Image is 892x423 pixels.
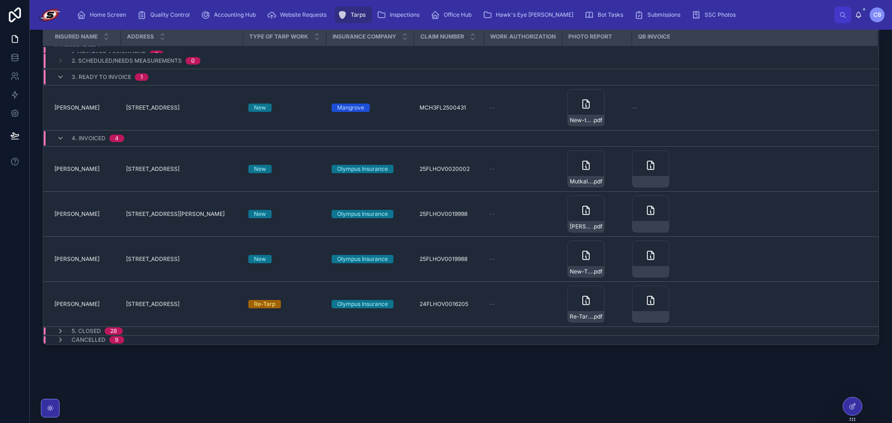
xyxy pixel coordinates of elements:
span: Insured Name [55,33,98,40]
div: 9 [115,336,119,344]
span: Accounting Hub [214,11,256,19]
span: [PERSON_NAME] [54,255,100,263]
a: -- [489,104,556,111]
a: Tarps [335,7,372,23]
a: [PERSON_NAME]---New-Tarp_companycam_report.pdf [567,195,626,233]
div: Olympus Insurance [337,165,388,173]
span: [STREET_ADDRESS][PERSON_NAME] [126,210,225,218]
span: SSC Photos [705,11,736,19]
div: New [254,255,266,263]
span: New-tarp---Winn_companycam_report [570,117,592,124]
a: [PERSON_NAME] [54,104,115,111]
span: Home Screen [90,11,126,19]
a: Hawk's Eye [PERSON_NAME] [480,7,580,23]
a: New-tarp---Winn_companycam_report.pdf [567,89,626,126]
span: [STREET_ADDRESS] [126,255,180,263]
span: -- [489,104,495,111]
span: Type of Tarp Work [249,33,308,40]
img: App logo [37,7,62,22]
a: -- [489,165,556,173]
span: .pdf [592,223,602,230]
a: [PERSON_NAME] [54,210,115,218]
a: Accounting Hub [198,7,262,23]
a: 25FLHOV0019998 [419,210,478,218]
a: [STREET_ADDRESS] [126,300,237,308]
div: Re-Tarp [254,300,275,308]
div: 28 [110,327,117,335]
span: 3. Ready to Invoice [72,73,131,81]
span: MCH3FL2500431 [419,104,466,111]
span: Website Requests [280,11,326,19]
span: QB Invoice [638,33,670,40]
span: Mutkala-New-Tarp_companycam_report [570,178,592,185]
span: 2. Scheduled/Needs Measurements [72,57,182,65]
span: [PERSON_NAME] [54,104,100,111]
a: New [248,165,320,173]
a: MCH3FL2500431 [419,104,478,111]
a: -- [489,210,556,218]
a: 24FLHOV0016205 [419,300,478,308]
span: -- [632,104,638,111]
span: Tarps [351,11,366,19]
div: 1 [140,73,143,81]
span: CB [873,11,881,19]
span: 4. Invoiced [72,135,106,142]
a: -- [489,255,556,263]
a: Olympus Insurance [332,165,408,173]
div: 2 [155,51,158,58]
span: [STREET_ADDRESS] [126,165,180,173]
a: [PERSON_NAME] [54,165,115,173]
span: Bot Tasks [598,11,623,19]
a: [PERSON_NAME] [54,255,115,263]
div: scrollable content [69,5,834,25]
span: -- [489,165,495,173]
span: .pdf [592,268,602,275]
a: Olympus Insurance [332,255,408,263]
span: [PERSON_NAME] [54,165,100,173]
span: Work Authorization [490,33,556,40]
div: 0 [191,57,195,65]
a: 25FLHOV0020002 [419,165,478,173]
a: Olympus Insurance [332,300,408,308]
a: New [248,210,320,218]
span: .pdf [592,313,602,320]
a: Submissions [632,7,687,23]
a: Website Requests [264,7,333,23]
span: -- [489,300,495,308]
div: Olympus Insurance [337,255,388,263]
span: Submissions [647,11,680,19]
a: [STREET_ADDRESS][PERSON_NAME] [126,210,237,218]
a: [STREET_ADDRESS] [126,104,237,111]
a: Quality Control [134,7,196,23]
span: Hawk's Eye [PERSON_NAME] [496,11,573,19]
span: Claim number [420,33,464,40]
a: Olympus Insurance [332,210,408,218]
span: [PERSON_NAME] [54,300,100,308]
div: Mangrove [337,104,364,112]
a: [PERSON_NAME] [54,300,115,308]
div: New [254,104,266,112]
span: 25FLHOV0020002 [419,165,470,173]
a: [STREET_ADDRESS] [126,165,237,173]
span: 24FLHOV0016205 [419,300,468,308]
a: -- [632,104,866,111]
div: Olympus Insurance [337,300,388,308]
a: [STREET_ADDRESS] [126,255,237,263]
a: SSC Photos [689,7,742,23]
span: [STREET_ADDRESS] [126,104,180,111]
a: Mutkala-New-Tarp_companycam_report.pdf [567,150,626,188]
span: Cancelled [72,336,106,344]
a: New-Tarp---Halfpenny_companycam_report.pdf [567,241,626,278]
a: -- [489,300,556,308]
a: Office Hub [428,7,478,23]
a: New [248,255,320,263]
span: Address [127,33,154,40]
span: -- [489,255,495,263]
span: Re-Tarp-Austin-Foster_companycam_report [570,313,592,320]
a: New [248,104,320,112]
span: [STREET_ADDRESS] [126,300,180,308]
span: Insurance Company [333,33,396,40]
span: 5. Closed [72,327,101,335]
span: 1. New Tarp assignment [72,51,146,58]
a: Re-Tarp [248,300,320,308]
